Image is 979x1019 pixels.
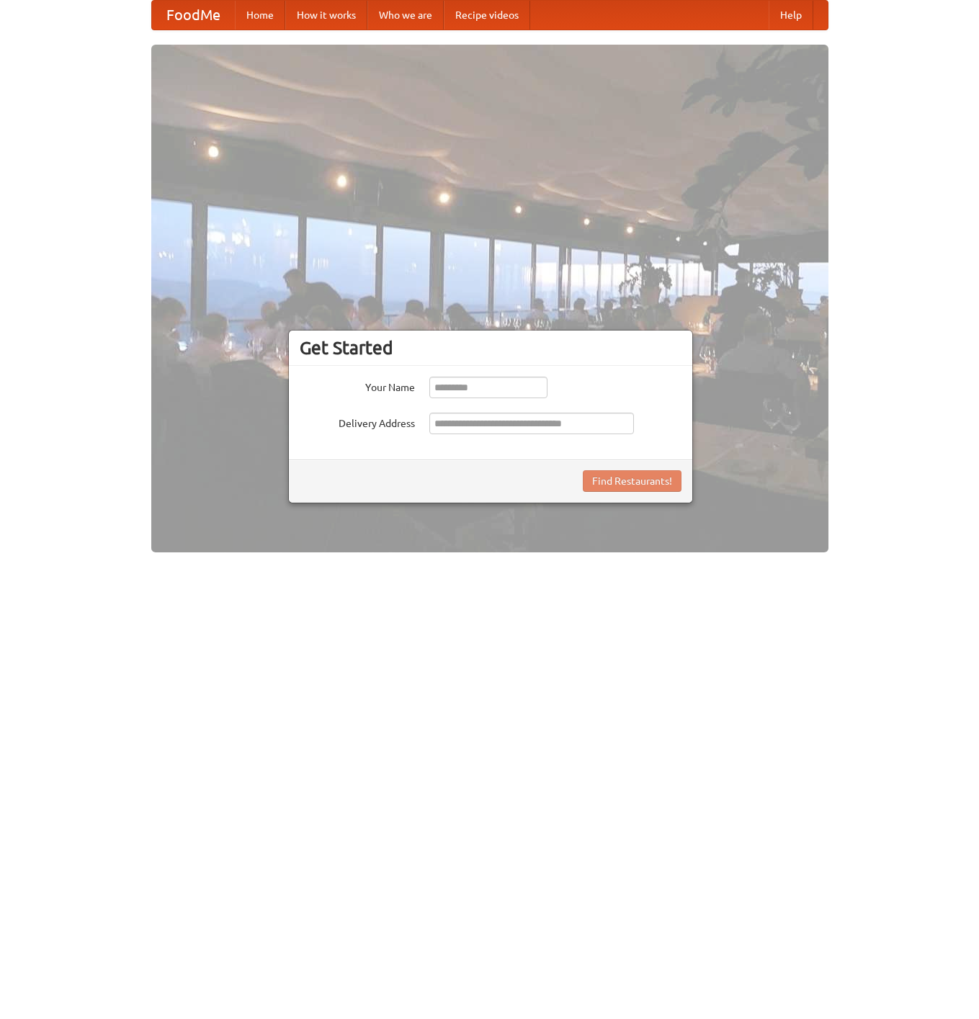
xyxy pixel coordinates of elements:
[285,1,367,30] a: How it works
[583,470,681,492] button: Find Restaurants!
[300,413,415,431] label: Delivery Address
[300,377,415,395] label: Your Name
[235,1,285,30] a: Home
[769,1,813,30] a: Help
[367,1,444,30] a: Who we are
[152,1,235,30] a: FoodMe
[444,1,530,30] a: Recipe videos
[300,337,681,359] h3: Get Started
